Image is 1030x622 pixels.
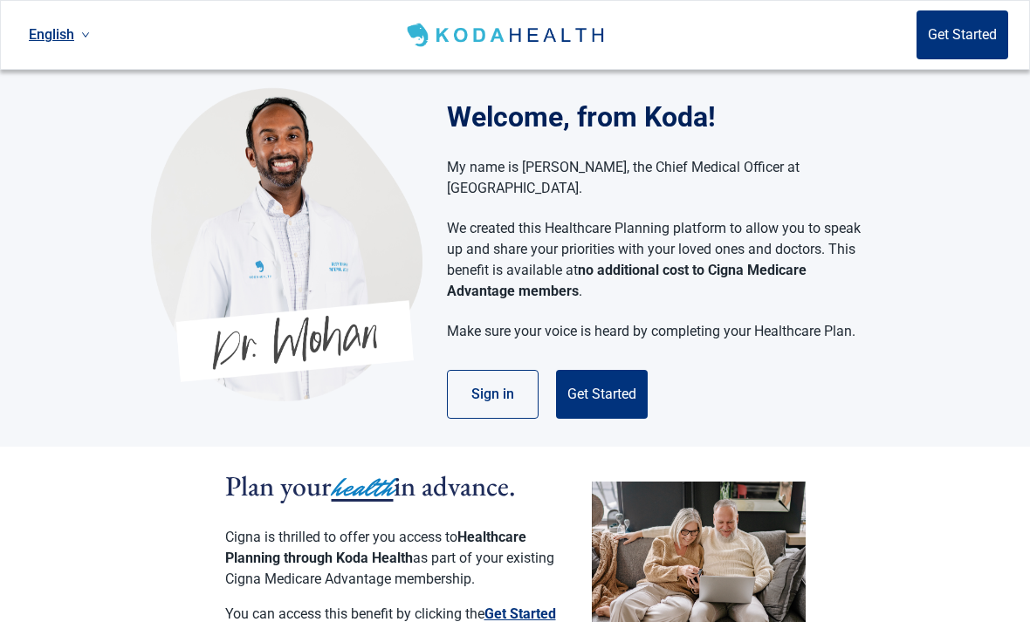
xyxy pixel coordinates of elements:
[556,370,648,419] button: Get Started
[22,20,97,49] a: Current language: English
[447,96,879,138] h1: Welcome, from Koda!
[447,157,862,199] p: My name is [PERSON_NAME], the Chief Medical Officer at [GEOGRAPHIC_DATA].
[151,87,422,401] img: Koda Health
[394,468,516,504] span: in advance.
[225,468,332,504] span: Plan your
[332,468,394,507] span: health
[81,31,90,39] span: down
[447,218,862,302] p: We created this Healthcare Planning platform to allow you to speak up and share your priorities w...
[403,21,610,49] img: Koda Health
[447,262,807,299] strong: no additional cost to Cigna Medicare Advantage members
[225,529,457,545] span: Cigna is thrilled to offer you access to
[447,370,539,419] button: Sign in
[447,321,862,342] p: Make sure your voice is heard by completing your Healthcare Plan.
[917,10,1008,59] button: Get Started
